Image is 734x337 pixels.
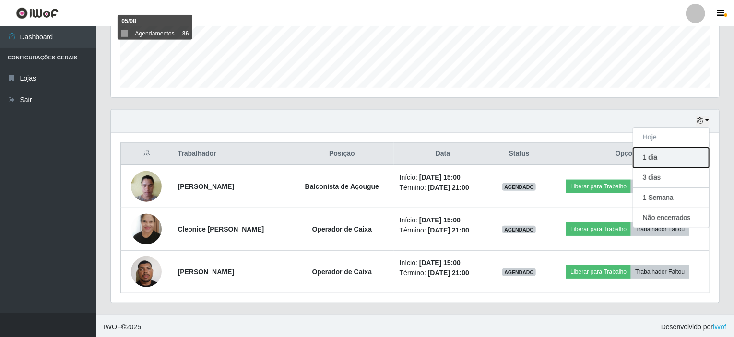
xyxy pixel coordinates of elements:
[172,143,290,165] th: Trabalhador
[305,183,379,190] strong: Balconista de Açougue
[566,180,631,193] button: Liberar para Trabalho
[178,268,234,276] strong: [PERSON_NAME]
[312,225,372,233] strong: Operador de Caixa
[16,7,59,19] img: CoreUI Logo
[661,322,726,332] span: Desenvolvido por
[400,225,486,235] li: Término:
[633,208,709,228] button: Não encerrados
[419,174,461,181] time: [DATE] 15:00
[633,188,709,208] button: 1 Semana
[104,322,143,332] span: © 2025 .
[400,173,486,183] li: Início:
[713,323,726,331] a: iWof
[502,183,536,191] span: AGENDADO
[400,268,486,278] li: Término:
[492,143,546,165] th: Status
[419,259,461,267] time: [DATE] 15:00
[631,222,689,236] button: Trabalhador Faltou
[131,209,162,250] img: 1727450734629.jpeg
[428,184,469,191] time: [DATE] 21:00
[566,265,631,279] button: Liberar para Trabalho
[394,143,492,165] th: Data
[633,168,709,188] button: 3 dias
[631,180,689,193] button: Trabalhador Faltou
[428,226,469,234] time: [DATE] 21:00
[178,225,264,233] strong: Cleonice [PERSON_NAME]
[633,148,709,168] button: 1 dia
[400,215,486,225] li: Início:
[428,269,469,277] time: [DATE] 21:00
[546,143,710,165] th: Opções
[290,143,394,165] th: Posição
[400,183,486,193] li: Término:
[131,166,162,207] img: 1724425725266.jpeg
[419,216,461,224] time: [DATE] 15:00
[633,128,709,148] button: Hoje
[178,183,234,190] strong: [PERSON_NAME]
[502,226,536,233] span: AGENDADO
[400,258,486,268] li: Início:
[502,268,536,276] span: AGENDADO
[131,251,162,292] img: 1744328731304.jpeg
[631,265,689,279] button: Trabalhador Faltou
[566,222,631,236] button: Liberar para Trabalho
[104,323,121,331] span: IWOF
[312,268,372,276] strong: Operador de Caixa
